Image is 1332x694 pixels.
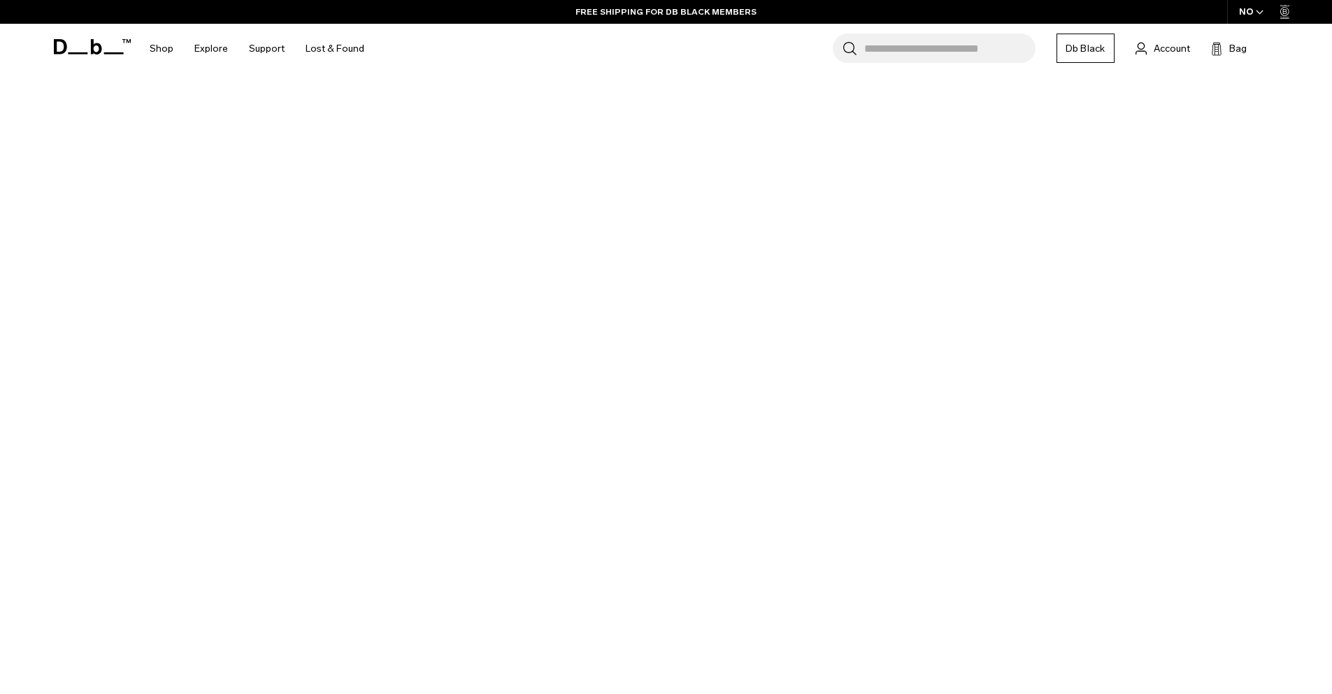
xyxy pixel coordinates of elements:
[1057,34,1115,63] a: Db Black
[139,24,375,73] nav: Main Navigation
[575,6,757,18] a: FREE SHIPPING FOR DB BLACK MEMBERS
[306,24,364,73] a: Lost & Found
[1229,41,1247,56] span: Bag
[150,24,173,73] a: Shop
[249,24,285,73] a: Support
[194,24,228,73] a: Explore
[1136,40,1190,57] a: Account
[1154,41,1190,56] span: Account
[570,266,762,372] button: Play
[1211,40,1247,57] button: Bag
